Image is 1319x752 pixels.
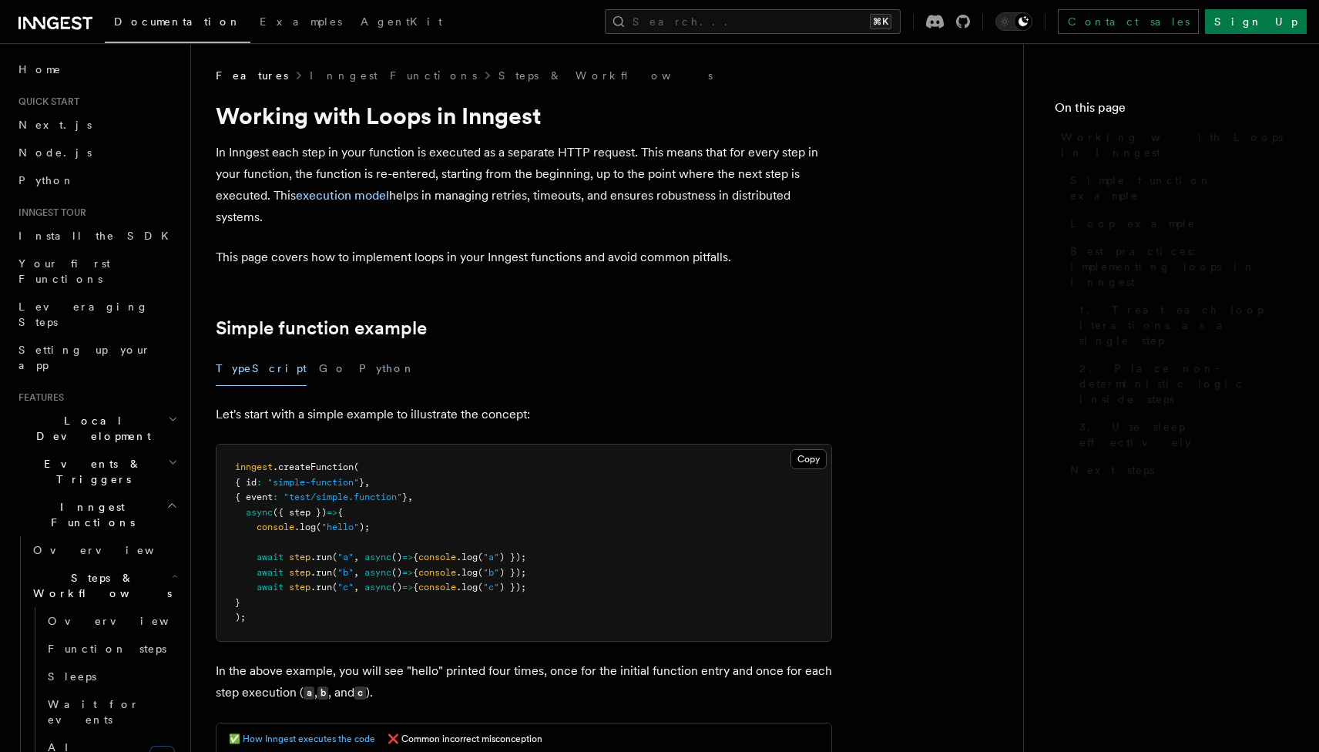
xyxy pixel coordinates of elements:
a: AgentKit [351,5,451,42]
span: : [257,477,262,488]
a: Install the SDK [12,222,181,250]
h4: On this page [1055,99,1288,123]
span: Features [12,391,64,404]
span: 3. Use sleep effectively [1079,419,1288,450]
button: Local Development [12,407,181,450]
button: Python [359,351,415,386]
span: step [289,552,310,562]
span: ( [354,462,359,472]
span: { [413,582,418,593]
a: 2. Place non-deterministic logic inside steps [1073,354,1288,413]
span: { [337,507,343,518]
a: Wait for events [42,690,181,734]
span: "a" [483,552,499,562]
a: Examples [250,5,351,42]
span: Setting up your app [18,344,151,371]
span: { id [235,477,257,488]
span: Install the SDK [18,230,178,242]
span: await [257,567,284,578]
span: "simple-function" [267,477,359,488]
span: } [359,477,364,488]
span: "b" [337,567,354,578]
span: await [257,552,284,562]
span: "test/simple.function" [284,492,402,502]
a: Home [12,55,181,83]
a: Working with Loops in Inngest [1055,123,1288,166]
span: => [402,567,413,578]
span: ); [359,522,370,532]
a: Sign Up [1205,9,1307,34]
a: Sleeps [42,663,181,690]
h1: Working with Loops in Inngest [216,102,832,129]
span: } [402,492,408,502]
span: Your first Functions [18,257,110,285]
a: Your first Functions [12,250,181,293]
span: , [354,567,359,578]
span: ( [316,522,321,532]
span: async [364,552,391,562]
a: Loop example [1064,210,1288,237]
span: Quick start [12,96,79,108]
span: Next.js [18,119,92,131]
button: TypeScript [216,351,307,386]
span: Documentation [114,15,241,28]
a: Next.js [12,111,181,139]
span: async [364,567,391,578]
span: console [418,552,456,562]
span: "hello" [321,522,359,532]
span: : [273,492,278,502]
span: Inngest tour [12,206,86,219]
span: async [246,507,273,518]
span: Events & Triggers [12,456,168,487]
a: Simple function example [216,317,427,339]
span: console [418,582,456,593]
span: Simple function example [1070,173,1288,203]
span: ({ step }) [273,507,327,518]
a: 3. Use sleep effectively [1073,413,1288,456]
a: Contact sales [1058,9,1199,34]
span: console [418,567,456,578]
span: { event [235,492,273,502]
span: => [402,582,413,593]
span: ) }); [499,582,526,593]
span: ( [478,567,483,578]
span: .log [456,582,478,593]
span: , [354,552,359,562]
code: a [304,687,314,700]
a: Inngest Functions [310,68,477,83]
span: ( [478,552,483,562]
span: ) }); [499,567,526,578]
span: () [391,552,402,562]
span: Sleeps [48,670,96,683]
button: Steps & Workflows [27,564,181,607]
span: Loop example [1070,216,1196,231]
span: ( [332,552,337,562]
span: async [364,582,391,593]
button: Copy [790,449,827,469]
code: c [354,687,365,700]
a: Simple function example [1064,166,1288,210]
span: Overview [33,544,192,556]
span: () [391,582,402,593]
a: Python [12,166,181,194]
span: () [391,567,402,578]
a: execution model [296,188,389,203]
span: .log [294,522,316,532]
a: Steps & Workflows [498,68,713,83]
span: .run [310,582,332,593]
a: Setting up your app [12,336,181,379]
a: Documentation [105,5,250,43]
span: .createFunction [273,462,354,472]
span: .run [310,567,332,578]
span: ( [332,567,337,578]
span: .run [310,552,332,562]
a: Leveraging Steps [12,293,181,336]
a: Overview [42,607,181,635]
span: Best practices: implementing loops in Inngest [1070,243,1288,290]
span: ( [478,582,483,593]
span: .log [456,552,478,562]
a: Function steps [42,635,181,663]
code: b [317,687,328,700]
span: => [402,552,413,562]
span: "c" [337,582,354,593]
